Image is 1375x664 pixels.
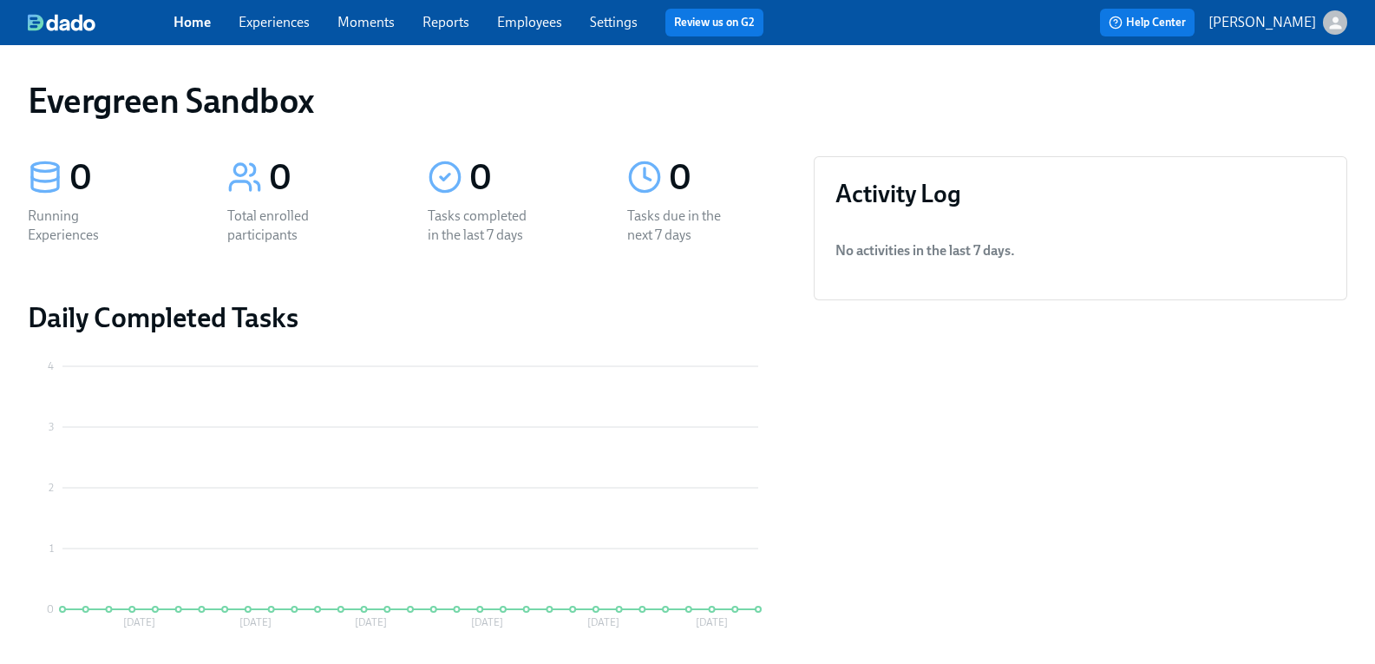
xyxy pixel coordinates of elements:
[422,14,469,30] a: Reports
[669,156,785,200] div: 0
[174,14,211,30] a: Home
[497,14,562,30] a: Employees
[1208,13,1316,32] p: [PERSON_NAME]
[469,156,586,200] div: 0
[1208,10,1347,35] button: [PERSON_NAME]
[28,300,786,335] h2: Daily Completed Tasks
[665,9,763,36] button: Review us on G2
[28,207,139,245] div: Running Experiences
[1109,14,1186,31] span: Help Center
[428,207,539,245] div: Tasks completed in the last 7 days
[835,230,1326,272] li: No activities in the last 7 days .
[28,80,314,122] h1: Evergreen Sandbox
[1100,9,1195,36] button: Help Center
[69,156,186,200] div: 0
[123,616,155,628] tspan: [DATE]
[28,14,95,31] img: dado
[239,616,272,628] tspan: [DATE]
[239,14,310,30] a: Experiences
[49,482,54,494] tspan: 2
[355,616,387,628] tspan: [DATE]
[47,603,54,615] tspan: 0
[587,616,619,628] tspan: [DATE]
[48,360,54,372] tspan: 4
[28,14,174,31] a: dado
[471,616,503,628] tspan: [DATE]
[227,207,338,245] div: Total enrolled participants
[337,14,395,30] a: Moments
[674,14,755,31] a: Review us on G2
[49,421,54,433] tspan: 3
[627,207,738,245] div: Tasks due in the next 7 days
[835,178,1326,209] h3: Activity Log
[269,156,385,200] div: 0
[49,542,54,555] tspan: 1
[590,14,638,30] a: Settings
[696,616,728,628] tspan: [DATE]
